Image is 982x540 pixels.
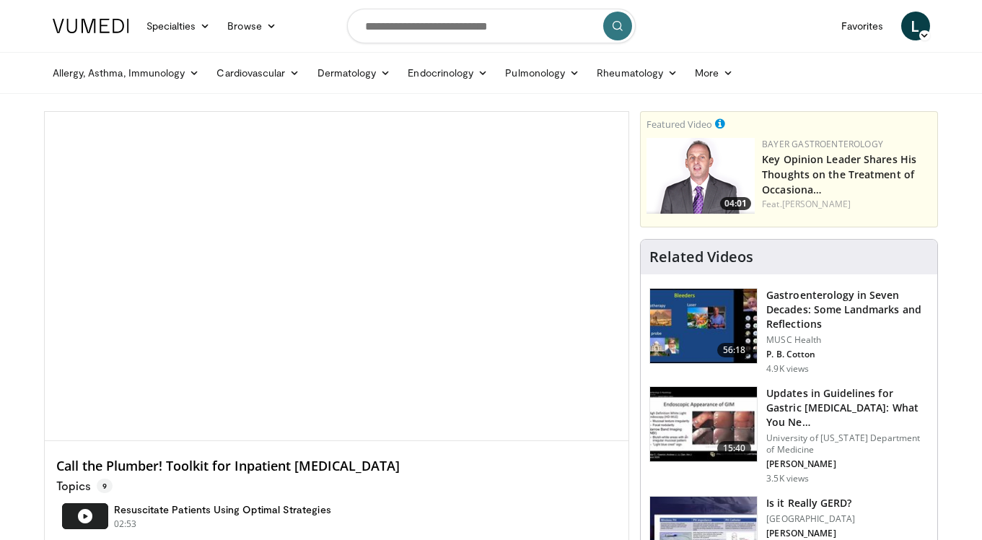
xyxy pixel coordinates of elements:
[53,19,129,33] img: VuMedi Logo
[649,248,753,266] h4: Related Videos
[717,441,752,456] span: 15:40
[686,58,742,87] a: More
[646,138,755,214] a: 04:01
[138,12,219,40] a: Specialties
[208,58,308,87] a: Cardiovascular
[309,58,400,87] a: Dermatology
[649,288,929,375] a: 56:18 Gastroenterology in Seven Decades: Some Landmarks and Reflections MUSC Health P. B. Cotton ...
[56,458,618,474] h4: Call the Plumber! Toolkit for Inpatient [MEDICAL_DATA]
[97,479,113,493] span: 9
[45,112,629,441] video-js: Video Player
[56,479,113,493] p: Topics
[762,138,883,150] a: Bayer Gastroenterology
[114,503,331,516] h4: Resuscitate Patients Using Optimal Strategies
[588,58,686,87] a: Rheumatology
[766,528,855,539] p: [PERSON_NAME]
[399,58,496,87] a: Endocrinology
[762,152,916,196] a: Key Opinion Leader Shares His Thoughts on the Treatment of Occasiona…
[782,198,851,210] a: [PERSON_NAME]
[766,496,855,510] h3: Is it Really GERD?
[649,386,929,484] a: 15:40 Updates in Guidelines for Gastric [MEDICAL_DATA]: What You Ne… University of [US_STATE] Dep...
[766,349,929,360] p: P. B. Cotton
[44,58,209,87] a: Allergy, Asthma, Immunology
[762,198,931,211] div: Feat.
[766,334,929,346] p: MUSC Health
[766,513,855,525] p: [GEOGRAPHIC_DATA]
[650,387,757,462] img: 2dd4ebe8-fbe5-4939-bd65-428d89c6b464.150x105_q85_crop-smart_upscale.jpg
[766,288,929,331] h3: Gastroenterology in Seven Decades: Some Landmarks and Reflections
[766,363,809,375] p: 4.9K views
[720,197,751,210] span: 04:01
[766,386,929,430] h3: Updates in Guidelines for Gastric [MEDICAL_DATA]: What You Ne…
[646,118,712,131] small: Featured Video
[347,9,636,43] input: Search topics, interventions
[496,58,588,87] a: Pulmonology
[219,12,285,40] a: Browse
[646,138,755,214] img: 9828b8df-38ad-4333-b93d-bb657251ca89.png.150x105_q85_crop-smart_upscale.png
[717,343,752,357] span: 56:18
[650,289,757,364] img: bb93d144-f14a-4ef9-9756-be2f2f3d1245.150x105_q85_crop-smart_upscale.jpg
[766,432,929,456] p: University of [US_STATE] Department of Medicine
[833,12,893,40] a: Favorites
[114,518,137,531] p: 02:53
[766,473,809,484] p: 3.5K views
[901,12,930,40] a: L
[766,458,929,470] p: [PERSON_NAME]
